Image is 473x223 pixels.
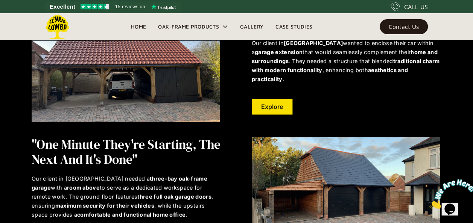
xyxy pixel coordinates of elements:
a: See Lemon Lumba reviews on Trustpilot [45,2,181,12]
img: Trustpilot 4.5 stars [81,4,109,9]
a: Contact Us [380,19,428,34]
div: Oak-Frame Products [152,13,234,40]
strong: three full oak garage doors [137,193,211,200]
strong: [GEOGRAPHIC_DATA] [284,40,343,46]
a: Case Studies [269,21,318,32]
strong: garage extension [255,49,303,55]
a: Gallery [234,21,269,32]
span: Excellent [50,2,75,11]
strong: comfortable and functional home office [77,211,186,218]
p: Our client in wanted to enclose their car within a that would seamlessly complement their . They ... [252,39,442,84]
div: Contact Us [389,24,419,29]
div: Oak-Frame Products [158,22,219,31]
div: CALL US [404,2,428,11]
img: Chat attention grabber [3,3,50,33]
a: Explore [252,99,292,115]
iframe: chat widget [426,176,473,212]
span: 15 reviews on [115,2,145,11]
h3: "one minute they're starting, the next and it's done" [32,137,222,167]
span: 1 [3,3,6,9]
a: Home [125,21,152,32]
a: CALL US [391,2,428,11]
strong: maximum security for their vehicles [55,202,154,209]
strong: room above [67,184,100,191]
img: Trustpilot logo [151,4,176,10]
p: Our client in [GEOGRAPHIC_DATA] needed a with a to serve as a dedicated workspace for remote work... [32,174,222,219]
